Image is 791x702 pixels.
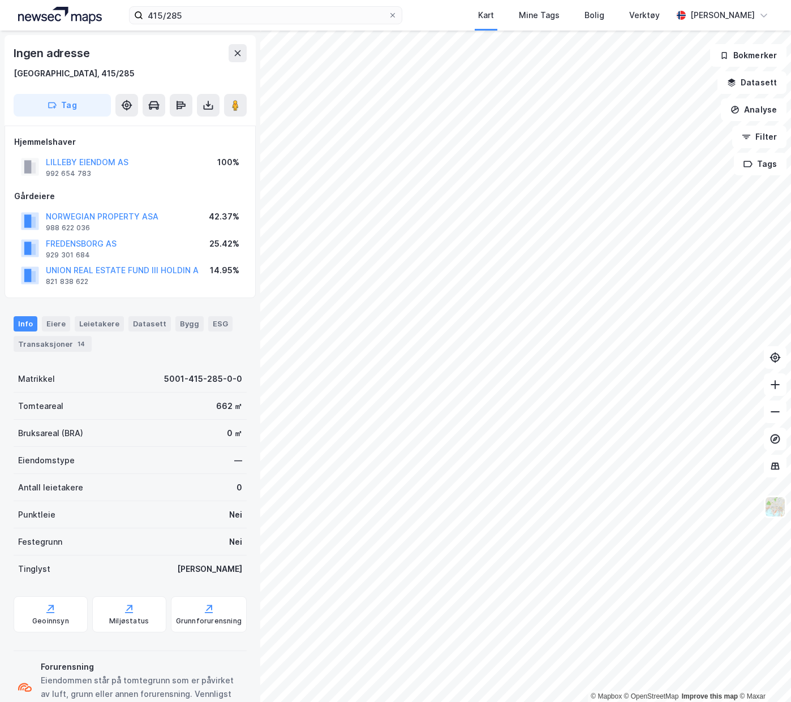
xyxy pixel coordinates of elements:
[14,94,111,117] button: Tag
[18,562,50,576] div: Tinglyst
[217,156,239,169] div: 100%
[46,251,90,260] div: 929 301 684
[229,535,242,549] div: Nei
[18,427,83,440] div: Bruksareal (BRA)
[209,237,239,251] div: 25.42%
[229,508,242,522] div: Nei
[175,316,204,331] div: Bygg
[710,44,786,67] button: Bokmerker
[42,316,70,331] div: Eiere
[732,126,786,148] button: Filter
[519,8,560,22] div: Mine Tags
[478,8,494,22] div: Kart
[41,660,242,674] div: Forurensning
[18,481,83,494] div: Antall leietakere
[128,316,171,331] div: Datasett
[18,399,63,413] div: Tomteareal
[210,264,239,277] div: 14.95%
[46,169,91,178] div: 992 654 783
[18,372,55,386] div: Matrikkel
[717,71,786,94] button: Datasett
[75,338,87,350] div: 14
[584,8,604,22] div: Bolig
[14,316,37,331] div: Info
[18,508,55,522] div: Punktleie
[216,399,242,413] div: 662 ㎡
[14,67,135,80] div: [GEOGRAPHIC_DATA], 415/285
[46,277,88,286] div: 821 838 622
[109,617,149,626] div: Miljøstatus
[177,562,242,576] div: [PERSON_NAME]
[18,535,62,549] div: Festegrunn
[14,336,92,352] div: Transaksjoner
[209,210,239,223] div: 42.37%
[208,316,233,331] div: ESG
[690,8,755,22] div: [PERSON_NAME]
[176,617,242,626] div: Grunnforurensning
[46,223,90,232] div: 988 622 036
[18,454,75,467] div: Eiendomstype
[764,496,786,518] img: Z
[143,7,388,24] input: Søk på adresse, matrikkel, gårdeiere, leietakere eller personer
[721,98,786,121] button: Analyse
[734,648,791,702] iframe: Chat Widget
[682,692,738,700] a: Improve this map
[591,692,622,700] a: Mapbox
[75,316,124,331] div: Leietakere
[734,153,786,175] button: Tags
[14,44,92,62] div: Ingen adresse
[14,190,246,203] div: Gårdeiere
[237,481,242,494] div: 0
[227,427,242,440] div: 0 ㎡
[14,135,246,149] div: Hjemmelshaver
[234,454,242,467] div: —
[18,7,102,24] img: logo.a4113a55bc3d86da70a041830d287a7e.svg
[32,617,69,626] div: Geoinnsyn
[624,692,679,700] a: OpenStreetMap
[164,372,242,386] div: 5001-415-285-0-0
[629,8,660,22] div: Verktøy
